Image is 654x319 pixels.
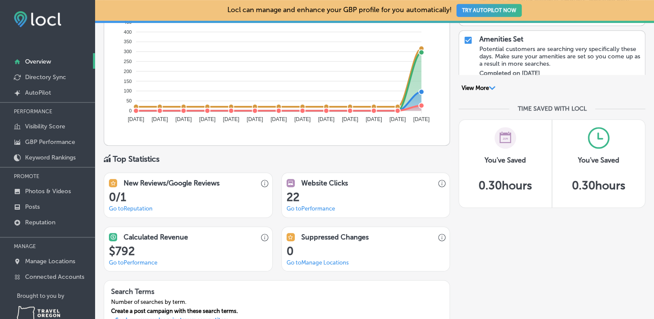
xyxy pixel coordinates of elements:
tspan: [DATE] [271,116,287,122]
h3: New Reviews/Google Reviews [124,179,220,187]
p: GBP Performance [25,138,75,146]
p: Connected Accounts [25,273,84,281]
h3: Search Terms [104,281,245,298]
h3: You've Saved [485,156,526,164]
tspan: 350 [124,39,131,44]
h1: $ 792 [109,245,267,258]
tspan: [DATE] [389,116,406,122]
button: TRY AUTOPILOT NOW [456,4,522,17]
tspan: [DATE] [318,116,335,122]
h1: 0/1 [109,191,267,204]
p: Overview [25,58,51,65]
div: TIME SAVED WITH LOCL [518,105,587,112]
tspan: [DATE] [199,116,216,122]
label: Completed on [DATE] [479,70,540,77]
tspan: 100 [124,88,131,93]
tspan: 450 [124,19,131,25]
div: Create a post campaign with these search terms. [104,308,245,317]
p: AutoPilot [25,89,51,96]
a: Go toReputation [109,205,153,212]
a: Go toPerformance [287,205,335,212]
h3: Suppressed Changes [301,233,369,241]
tspan: 50 [126,98,131,103]
h1: 0 [287,245,445,258]
p: Reputation [25,219,55,226]
tspan: [DATE] [128,116,144,122]
button: View More [459,84,498,92]
p: Directory Sync [25,73,66,81]
tspan: [DATE] [223,116,239,122]
tspan: 400 [124,29,131,34]
div: Potential customers are searching very specifically these days. Make sure your amenities are set ... [479,45,641,67]
tspan: [DATE] [413,116,430,122]
tspan: [DATE] [247,116,263,122]
tspan: [DATE] [152,116,168,122]
h5: 0.30 hours [572,179,625,192]
p: Posts [25,203,40,211]
tspan: 0 [129,108,132,113]
tspan: 250 [124,59,131,64]
tspan: [DATE] [366,116,382,122]
tspan: 150 [124,78,131,83]
tspan: [DATE] [342,116,358,122]
p: Visibility Score [25,123,65,130]
div: Top Statistics [113,154,160,164]
h3: Website Clicks [301,179,348,187]
tspan: 300 [124,49,131,54]
h3: Calculated Revenue [124,233,188,241]
div: Number of searches by term. [104,299,245,308]
tspan: 200 [124,69,131,74]
a: Go toManage Locations [287,259,349,266]
p: Manage Locations [25,258,75,265]
p: Brought to you by [17,293,95,299]
p: Amenities Set [479,35,523,43]
p: Keyword Rankings [25,154,76,161]
h3: You've Saved [578,156,619,164]
h1: 22 [287,191,445,204]
p: Photos & Videos [25,188,71,195]
tspan: [DATE] [175,116,192,122]
tspan: [DATE] [294,116,311,122]
h5: 0.30 hours [479,179,532,192]
a: Go toPerformance [109,259,157,266]
img: fda3e92497d09a02dc62c9cd864e3231.png [14,11,61,27]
